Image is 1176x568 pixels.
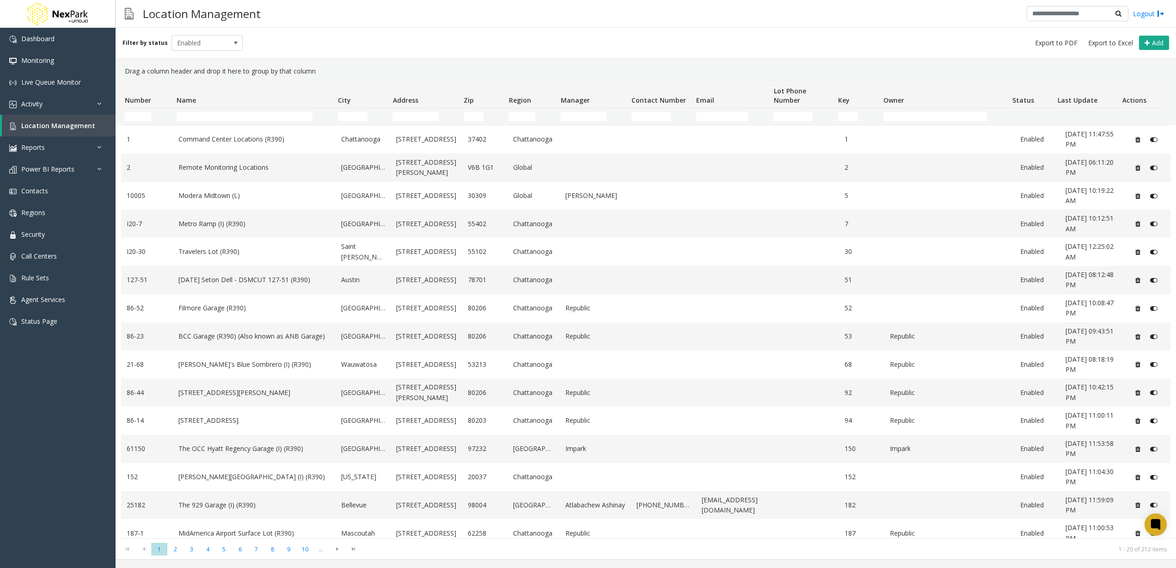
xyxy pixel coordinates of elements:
a: [DATE] 11:00:53 PM [1066,523,1120,543]
a: 2 [127,162,167,173]
a: [STREET_ADDRESS][PERSON_NAME] [178,388,330,398]
a: Republic [890,359,1009,370]
a: 80206 [468,331,502,341]
th: Actions [1118,80,1164,108]
a: [PERSON_NAME]'s Blue Sombrero (I) (R390) [178,359,330,370]
td: Number Filter [121,108,173,125]
a: 152 [127,472,167,482]
span: Owner [883,96,904,105]
span: Status Page [21,317,57,326]
a: Enabled [1020,191,1054,201]
a: 86-14 [127,415,167,426]
button: Delete [1130,385,1145,400]
span: Page 3 [184,543,200,556]
a: Republic [565,331,626,341]
a: [GEOGRAPHIC_DATA] [341,331,385,341]
button: Delete [1130,469,1145,484]
a: Location Management [2,115,116,136]
a: Enabled [1020,247,1054,257]
span: Manager [561,96,590,105]
input: Key Filter [838,112,858,121]
button: Disable [1145,329,1162,344]
button: Disable [1145,216,1162,231]
a: Enabled [1020,415,1054,426]
a: 5 [845,191,879,201]
input: Owner Filter [883,112,987,121]
td: Email Filter [692,108,770,125]
a: Chattanooga [513,388,554,398]
input: Address Filter [392,112,438,121]
td: Lot Phone Number Filter [770,108,834,125]
a: Impark [890,444,1009,454]
span: Call Centers [21,252,57,260]
span: Go to the last page [345,543,361,556]
button: Disable [1145,385,1162,400]
a: [DATE] 10:42:15 PM [1066,382,1120,403]
a: [STREET_ADDRESS] [396,191,457,201]
a: 55402 [468,219,502,229]
a: Modera Midtown (L) [178,191,330,201]
img: 'icon' [9,275,17,282]
span: Page 8 [264,543,281,556]
button: Delete [1130,273,1145,288]
span: Monitoring [21,56,54,65]
td: Name Filter [173,108,334,125]
a: [GEOGRAPHIC_DATA] [341,191,385,201]
span: [DATE] 09:43:51 PM [1066,327,1114,346]
span: Agent Services [21,295,65,304]
a: [DATE] 09:43:51 PM [1066,326,1120,347]
a: 62258 [468,528,502,538]
a: 1 [127,134,167,144]
button: Delete [1130,301,1145,316]
span: Page 2 [167,543,184,556]
button: Delete [1130,160,1145,175]
a: [DATE] 11:47:55 PM [1066,129,1120,150]
span: Activity [21,99,43,108]
a: [STREET_ADDRESS] [396,500,457,510]
span: Page 9 [281,543,297,556]
a: [STREET_ADDRESS][PERSON_NAME] [396,382,457,403]
a: Chattanooga [513,528,554,538]
a: Republic [890,415,1009,426]
span: Contact Number [631,96,686,105]
a: 187 [845,528,879,538]
a: Global [513,191,554,201]
button: Delete [1130,498,1145,512]
a: [GEOGRAPHIC_DATA] [341,303,385,313]
span: City [338,96,351,105]
span: [DATE] 11:00:53 PM [1066,523,1114,542]
span: [DATE] 08:18:19 PM [1066,355,1114,374]
a: [DATE] 10:12:51 AM [1066,213,1120,234]
a: [DATE] 11:59:09 PM [1066,495,1120,516]
span: [DATE] 10:08:47 PM [1066,298,1114,317]
a: 21-68 [127,359,167,370]
input: Manager Filter [560,112,606,121]
a: Metro Ramp (I) (R390) [178,219,330,229]
a: [DATE] 11:00:11 PM [1066,410,1120,431]
a: 10005 [127,191,167,201]
a: Enabled [1020,528,1054,538]
a: Chattanooga [513,415,554,426]
a: 25182 [127,500,167,510]
a: [US_STATE] [341,472,385,482]
button: Disable [1145,273,1162,288]
span: Location Management [21,121,95,130]
img: logout [1157,9,1164,19]
img: 'icon' [9,57,17,65]
img: 'icon' [9,188,17,195]
a: [STREET_ADDRESS] [396,219,457,229]
button: Disable [1145,160,1162,175]
a: Logout [1133,9,1164,19]
a: MidAmerica Airport Surface Lot (R390) [178,528,330,538]
input: Zip Filter [464,112,484,121]
a: [GEOGRAPHIC_DATA] [341,415,385,426]
a: Chattanooga [513,303,554,313]
a: Enabled [1020,472,1054,482]
a: Bellevue [341,500,385,510]
img: 'icon' [9,166,17,173]
a: 182 [845,500,879,510]
span: Page 10 [297,543,313,556]
a: [DATE] 10:19:22 AM [1066,185,1120,206]
button: Delete [1130,132,1145,147]
td: City Filter [334,108,389,125]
